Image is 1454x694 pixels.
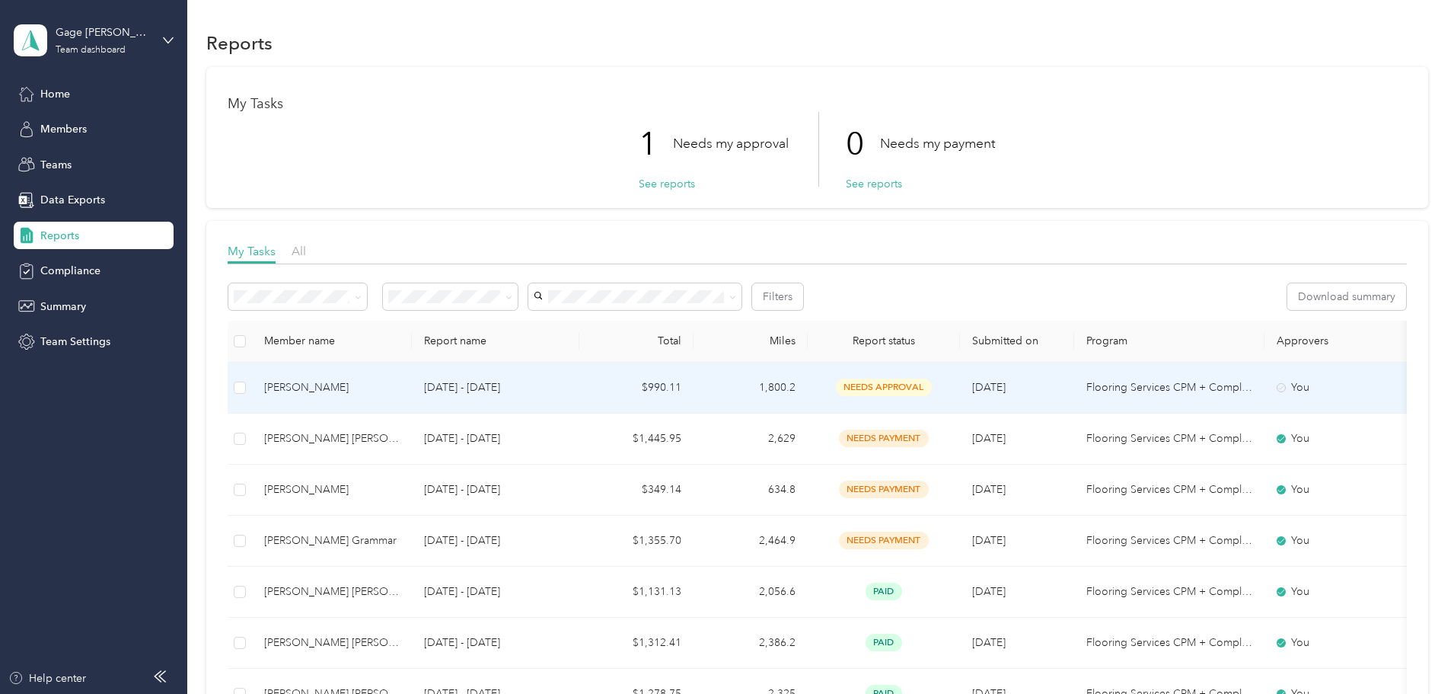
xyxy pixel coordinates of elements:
td: Flooring Services CPM + Compliance [1074,516,1264,567]
p: [DATE] - [DATE] [424,635,567,651]
div: Member name [264,334,400,347]
td: 2,629 [694,414,808,465]
button: See reports [639,176,695,192]
th: Report name [412,321,579,363]
div: [PERSON_NAME] [264,379,400,396]
span: Data Exports [40,192,105,208]
button: See reports [846,176,902,192]
p: [DATE] - [DATE] [424,379,567,396]
p: Needs my approval [673,134,789,153]
span: Reports [40,228,79,244]
div: Gage [PERSON_NAME] Team [56,24,151,40]
td: Flooring Services CPM + Compliance [1074,567,1264,618]
span: [DATE] [972,636,1006,649]
h1: My Tasks [228,96,1407,112]
td: Flooring Services CPM + Compliance [1074,363,1264,414]
span: needs payment [839,430,929,447]
div: You [1277,532,1405,549]
span: needs approval [836,379,932,396]
div: Team dashboard [56,46,126,55]
span: Summary [40,299,86,315]
td: Flooring Services CPM + Compliance [1074,618,1264,669]
span: Home [40,86,70,102]
button: Filters [752,283,803,310]
span: paid [866,634,902,651]
td: $349.14 [579,465,694,516]
td: Flooring Services CPM + Compliance [1074,414,1264,465]
p: Flooring Services CPM + Compliance [1086,379,1252,396]
td: $1,445.95 [579,414,694,465]
span: My Tasks [228,244,276,258]
span: Teams [40,157,72,173]
button: Help center [8,670,86,686]
span: needs payment [839,481,929,498]
span: [DATE] [972,483,1006,496]
p: Flooring Services CPM + Compliance [1086,584,1252,600]
p: Flooring Services CPM + Compliance [1086,481,1252,498]
p: [DATE] - [DATE] [424,532,567,549]
div: You [1277,430,1405,447]
span: [DATE] [972,534,1006,547]
span: paid [866,583,902,600]
td: Flooring Services CPM + Compliance [1074,465,1264,516]
span: [DATE] [972,381,1006,394]
th: Submitted on [960,321,1074,363]
td: $1,312.41 [579,618,694,669]
p: 1 [639,112,673,176]
div: You [1277,635,1405,651]
p: Flooring Services CPM + Compliance [1086,430,1252,447]
div: [PERSON_NAME] [PERSON_NAME] [264,430,400,447]
td: 1,800.2 [694,363,808,414]
span: Members [40,121,87,137]
div: [PERSON_NAME] Grammar [264,532,400,549]
td: 634.8 [694,465,808,516]
div: [PERSON_NAME] [PERSON_NAME] [264,635,400,651]
div: Total [591,334,681,347]
div: [PERSON_NAME] [PERSON_NAME] [264,584,400,600]
span: Compliance [40,263,100,279]
td: 2,464.9 [694,516,808,567]
span: Team Settings [40,334,110,350]
th: Program [1074,321,1264,363]
h1: Reports [206,35,273,51]
p: Flooring Services CPM + Compliance [1086,635,1252,651]
th: Member name [252,321,412,363]
p: 0 [846,112,880,176]
span: [DATE] [972,585,1006,598]
td: 2,386.2 [694,618,808,669]
div: [PERSON_NAME] [264,481,400,498]
span: Report status [820,334,948,347]
td: 2,056.6 [694,567,808,618]
td: $1,131.13 [579,567,694,618]
iframe: Everlance-gr Chat Button Frame [1369,609,1454,694]
td: $990.11 [579,363,694,414]
p: [DATE] - [DATE] [424,430,567,447]
p: [DATE] - [DATE] [424,481,567,498]
p: Flooring Services CPM + Compliance [1086,532,1252,549]
span: [DATE] [972,432,1006,445]
div: You [1277,584,1405,600]
div: You [1277,481,1405,498]
span: needs payment [839,532,929,549]
div: You [1277,379,1405,396]
button: Download summary [1287,283,1406,310]
th: Approvers [1264,321,1417,363]
p: Needs my payment [880,134,995,153]
div: Miles [706,334,796,347]
p: [DATE] - [DATE] [424,584,567,600]
td: $1,355.70 [579,516,694,567]
span: All [292,244,306,258]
